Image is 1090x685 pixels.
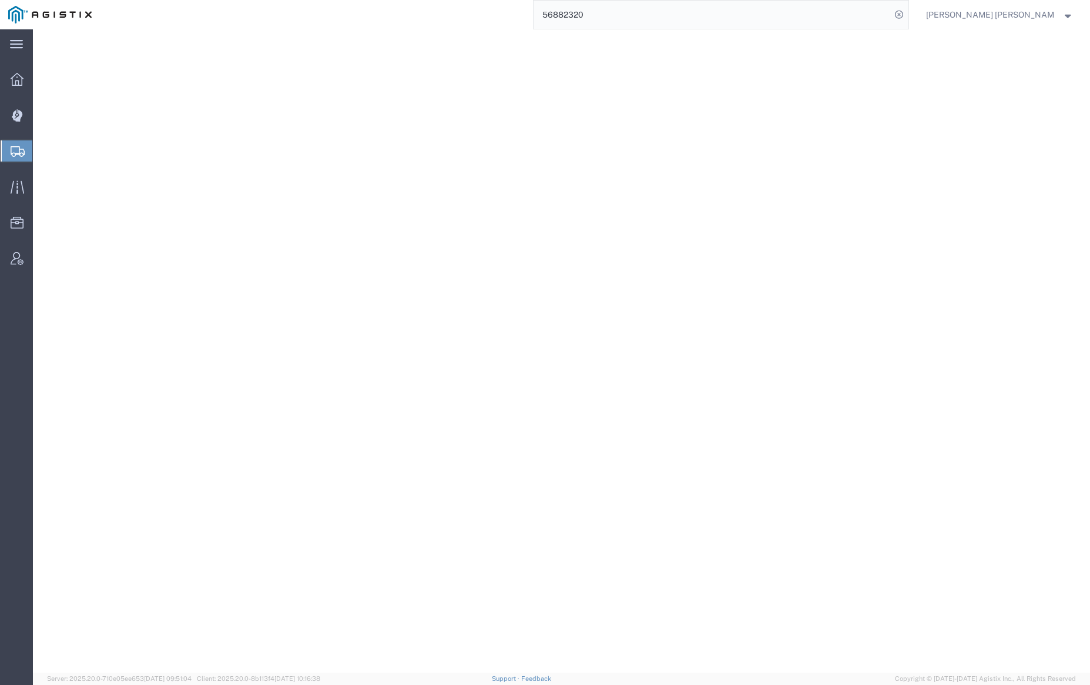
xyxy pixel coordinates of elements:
[521,675,551,682] a: Feedback
[8,6,92,23] img: logo
[492,675,521,682] a: Support
[197,675,320,682] span: Client: 2025.20.0-8b113f4
[895,674,1076,684] span: Copyright © [DATE]-[DATE] Agistix Inc., All Rights Reserved
[926,8,1055,21] span: Kayte Bray Dogali
[33,29,1090,673] iframe: FS Legacy Container
[47,675,192,682] span: Server: 2025.20.0-710e05ee653
[925,8,1074,22] button: [PERSON_NAME] [PERSON_NAME]
[144,675,192,682] span: [DATE] 09:51:04
[274,675,320,682] span: [DATE] 10:16:38
[534,1,891,29] input: Search for shipment number, reference number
